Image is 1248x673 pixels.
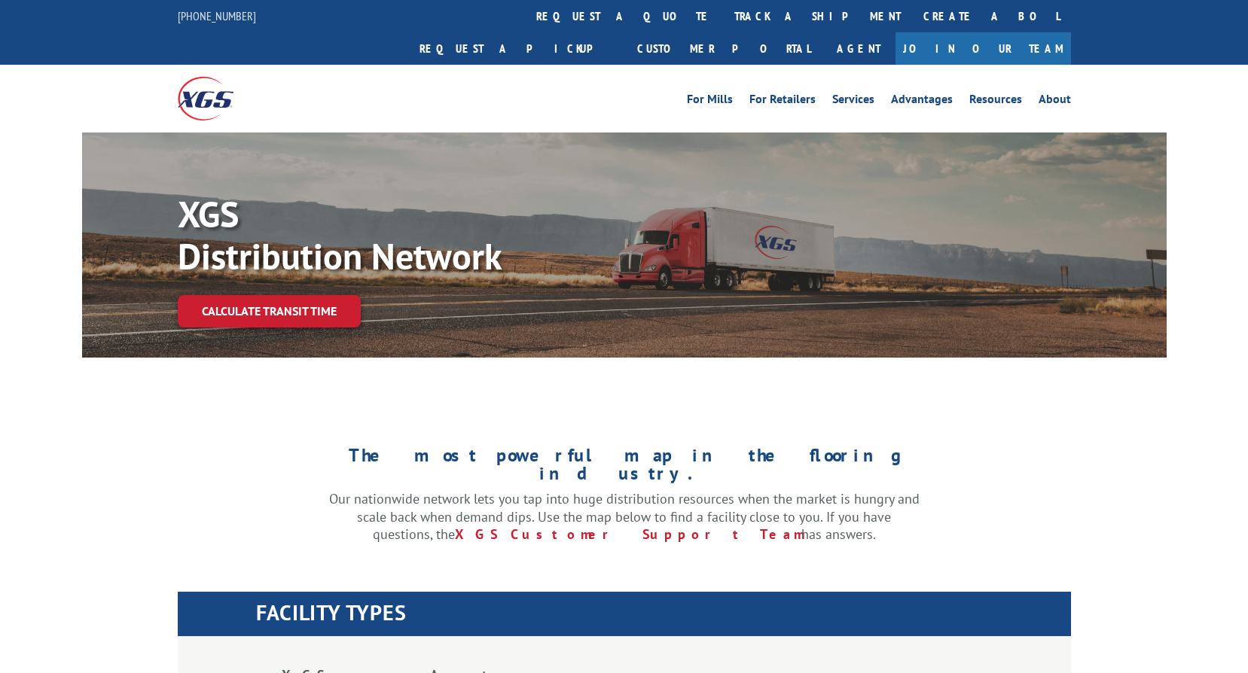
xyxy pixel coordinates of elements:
a: Advantages [891,93,953,110]
a: Resources [969,93,1022,110]
a: For Retailers [749,93,816,110]
a: XGS Customer Support Team [455,525,801,543]
a: Calculate transit time [178,295,361,327]
a: Agent [822,32,896,65]
a: About [1039,93,1071,110]
p: Our nationwide network lets you tap into huge distribution resources when the market is hungry an... [329,490,920,544]
a: Join Our Team [896,32,1071,65]
a: Services [832,93,874,110]
a: Request a pickup [408,32,626,65]
a: For Mills [687,93,733,110]
h1: The most powerful map in the flooring industry. [329,446,920,490]
p: XGS Distribution Network [178,193,630,277]
h1: FACILITY TYPES [256,602,1071,631]
a: [PHONE_NUMBER] [178,8,256,23]
a: Customer Portal [626,32,822,65]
